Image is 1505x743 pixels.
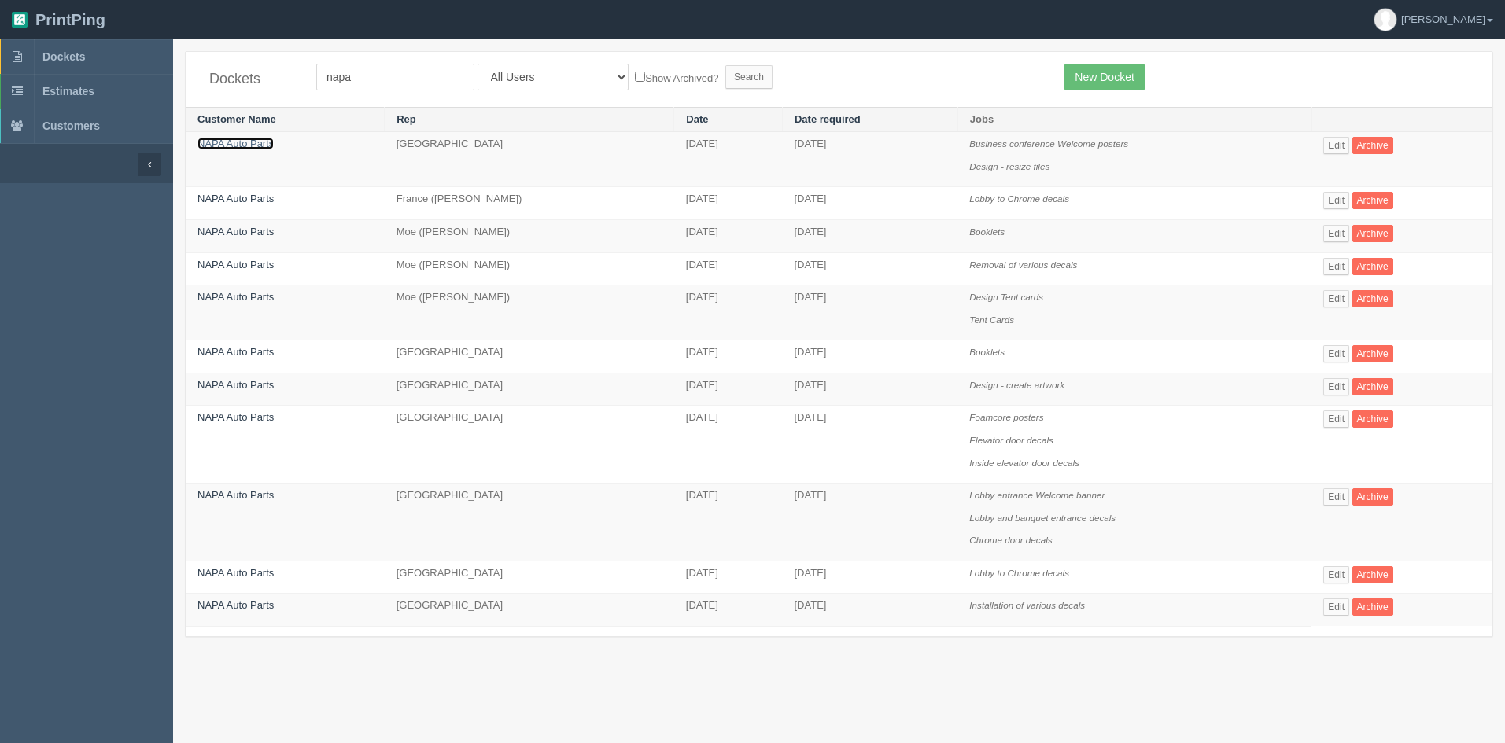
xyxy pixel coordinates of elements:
[969,380,1064,390] i: Design - create artwork
[674,340,783,373] td: [DATE]
[674,187,783,220] td: [DATE]
[1064,64,1144,90] a: New Docket
[197,567,274,579] a: NAPA Auto Parts
[385,285,674,340] td: Moe ([PERSON_NAME])
[1323,598,1349,616] a: Edit
[635,68,718,86] label: Show Archived?
[1323,488,1349,506] a: Edit
[385,187,674,220] td: France ([PERSON_NAME])
[969,513,1116,523] i: Lobby and banquet entrance decals
[197,226,274,237] a: NAPA Auto Parts
[42,50,85,63] span: Dockets
[1323,345,1349,362] a: Edit
[674,220,783,253] td: [DATE]
[12,12,28,28] img: logo-3e63b451c926e2ac314895c53de4908e5d424f24456219fb08d385ab2e579770.png
[1352,410,1393,428] a: Archive
[969,458,1079,468] i: Inside elevator door decals
[635,72,645,82] input: Show Archived?
[197,113,276,125] a: Customer Name
[795,113,861,125] a: Date required
[969,490,1105,500] i: Lobby entrance Welcome banner
[1352,598,1393,616] a: Archive
[969,292,1043,302] i: Design Tent cards
[209,72,293,87] h4: Dockets
[1352,258,1393,275] a: Archive
[782,132,957,187] td: [DATE]
[969,193,1069,204] i: Lobby to Chrome decals
[782,484,957,561] td: [DATE]
[782,187,957,220] td: [DATE]
[385,220,674,253] td: Moe ([PERSON_NAME])
[1323,290,1349,307] a: Edit
[1323,566,1349,583] a: Edit
[782,340,957,373] td: [DATE]
[674,406,783,484] td: [DATE]
[385,561,674,594] td: [GEOGRAPHIC_DATA]
[674,373,783,406] td: [DATE]
[1352,345,1393,362] a: Archive
[42,120,100,132] span: Customers
[197,193,274,204] a: NAPA Auto Parts
[385,484,674,561] td: [GEOGRAPHIC_DATA]
[197,291,274,303] a: NAPA Auto Parts
[969,435,1053,445] i: Elevator door decals
[782,594,957,627] td: [DATE]
[1352,225,1393,242] a: Archive
[397,113,416,125] a: Rep
[969,412,1043,422] i: Foamcore posters
[969,600,1085,610] i: Installation of various decals
[674,132,783,187] td: [DATE]
[1323,225,1349,242] a: Edit
[969,314,1014,325] i: Tent Cards
[674,594,783,627] td: [DATE]
[969,568,1069,578] i: Lobby to Chrome decals
[197,489,274,501] a: NAPA Auto Parts
[782,285,957,340] td: [DATE]
[674,561,783,594] td: [DATE]
[385,594,674,627] td: [GEOGRAPHIC_DATA]
[1352,378,1393,395] a: Archive
[782,373,957,406] td: [DATE]
[42,85,94,97] span: Estimates
[782,252,957,285] td: [DATE]
[1352,566,1393,583] a: Archive
[197,346,274,358] a: NAPA Auto Parts
[686,113,708,125] a: Date
[782,220,957,253] td: [DATE]
[1323,378,1349,395] a: Edit
[385,340,674,373] td: [GEOGRAPHIC_DATA]
[725,65,773,89] input: Search
[385,373,674,406] td: [GEOGRAPHIC_DATA]
[1323,410,1349,428] a: Edit
[1352,290,1393,307] a: Archive
[1323,137,1349,154] a: Edit
[1374,9,1396,31] img: avatar_default-7531ab5dedf162e01f1e0bb0964e6a185e93c5c22dfe317fb01d7f8cd2b1632c.jpg
[969,161,1049,171] i: Design - resize files
[1323,192,1349,209] a: Edit
[385,132,674,187] td: [GEOGRAPHIC_DATA]
[674,484,783,561] td: [DATE]
[385,252,674,285] td: Moe ([PERSON_NAME])
[957,107,1311,132] th: Jobs
[969,347,1005,357] i: Booklets
[969,138,1128,149] i: Business conference Welcome posters
[969,535,1052,545] i: Chrome door decals
[674,252,783,285] td: [DATE]
[782,406,957,484] td: [DATE]
[969,259,1077,270] i: Removal of various decals
[197,259,274,270] a: NAPA Auto Parts
[197,138,274,149] a: NAPA Auto Parts
[1352,192,1393,209] a: Archive
[674,285,783,340] td: [DATE]
[969,226,1005,237] i: Booklets
[197,411,274,423] a: NAPA Auto Parts
[197,599,274,611] a: NAPA Auto Parts
[385,406,674,484] td: [GEOGRAPHIC_DATA]
[782,561,957,594] td: [DATE]
[1352,488,1393,506] a: Archive
[1323,258,1349,275] a: Edit
[1352,137,1393,154] a: Archive
[197,379,274,391] a: NAPA Auto Parts
[316,64,474,90] input: Customer Name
